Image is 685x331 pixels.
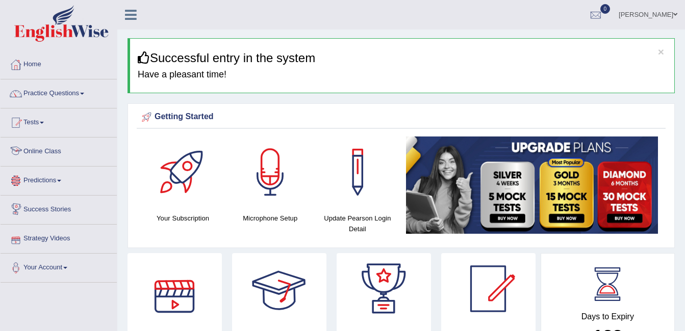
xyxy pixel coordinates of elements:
h4: Days to Expiry [552,312,663,321]
img: small5.jpg [406,136,658,234]
a: Strategy Videos [1,225,117,250]
h4: Update Pearson Login Detail [319,213,396,234]
div: Getting Started [139,109,663,125]
h4: Microphone Setup [232,213,309,224]
a: Success Stories [1,196,117,221]
a: Online Class [1,137,117,163]
h4: Your Subscription [144,213,221,224]
h3: Successful entry in the system [138,51,667,65]
span: 0 [600,4,611,14]
a: Home [1,50,117,76]
h4: Have a pleasant time! [138,70,667,80]
button: × [658,46,664,57]
a: Practice Questions [1,79,117,105]
a: Your Account [1,254,117,279]
a: Tests [1,108,117,134]
a: Predictions [1,167,117,192]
